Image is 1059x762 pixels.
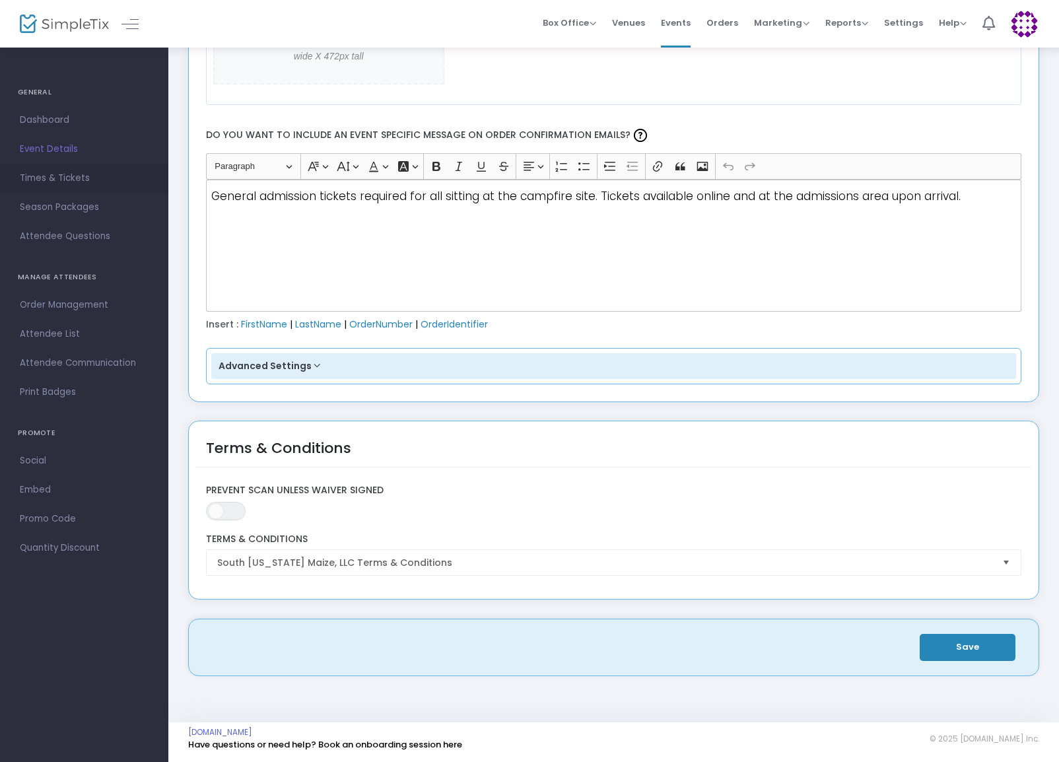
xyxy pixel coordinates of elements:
button: Select [997,550,1015,575]
label: Prevent Scan Unless Waiver Signed [206,485,1022,497]
h4: GENERAL [18,79,151,106]
div: Rich Text Editor, main [206,180,1022,312]
span: Venues [612,6,645,40]
button: Save [920,634,1015,661]
span: General admission tickets required for all sitting at the campfire site. Tickets available online... [211,188,961,204]
span: Promo Code [20,510,149,528]
span: Embed [20,481,149,499]
span: Dashboard [20,112,149,129]
h4: PROMOTE [18,420,151,446]
button: Advanced Settings [211,353,1017,380]
span: Events [661,6,691,40]
span: Insert : [206,318,238,331]
span: Orders [706,6,738,40]
span: Recommended 750px wide X 472px tall [274,36,384,63]
span: LastName [295,318,341,331]
div: Terms & Conditions [206,437,351,476]
span: Settings [884,6,923,40]
span: Help [939,17,967,29]
span: OrderIdentifier [421,318,488,331]
span: | [344,318,347,331]
span: Reports [825,17,868,29]
span: © 2025 [DOMAIN_NAME] Inc. [930,734,1039,744]
span: Event Details [20,141,149,158]
span: | [415,318,418,331]
label: Do you want to include an event specific message on order confirmation emails? [199,118,1028,153]
span: | [290,318,292,331]
label: Terms & Conditions [206,534,1022,545]
span: Print Badges [20,384,149,401]
button: Paragraph [209,156,298,177]
span: Order Management [20,296,149,314]
span: Social [20,452,149,469]
span: Times & Tickets [20,170,149,187]
span: Attendee List [20,326,149,343]
span: FirstName [241,318,287,331]
span: South [US_STATE] Maize, LLC Terms & Conditions [217,556,992,569]
span: Box Office [543,17,596,29]
span: Paragraph [215,158,283,174]
a: [DOMAIN_NAME] [188,727,252,738]
span: Season Packages [20,199,149,216]
div: Editor toolbar [206,153,1022,180]
span: Attendee Questions [20,228,149,245]
span: Quantity Discount [20,539,149,557]
a: Have questions or need help? Book an onboarding session here [188,738,462,751]
span: Marketing [754,17,809,29]
img: question-mark [634,129,647,142]
h4: MANAGE ATTENDEES [18,264,151,291]
span: Attendee Communication [20,355,149,372]
span: OrderNumber [349,318,413,331]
